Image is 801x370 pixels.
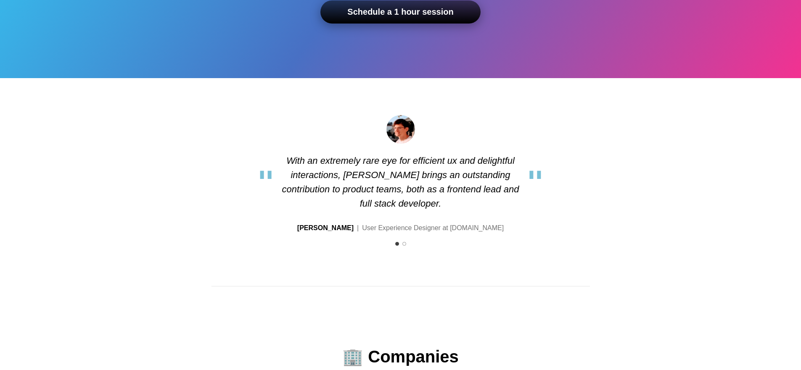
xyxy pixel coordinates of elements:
div: | [357,221,359,235]
div: With an extremely rare eye for efficient ux and delightful interactions, [PERSON_NAME] brings an ... [282,154,519,211]
img: avatar [386,115,415,144]
div: User Experience Designer at [DOMAIN_NAME] [362,221,504,235]
div: " [257,175,275,189]
a: Schedule a 1 hour session [320,0,480,24]
div: " [526,175,544,189]
div: [PERSON_NAME] [297,221,354,235]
